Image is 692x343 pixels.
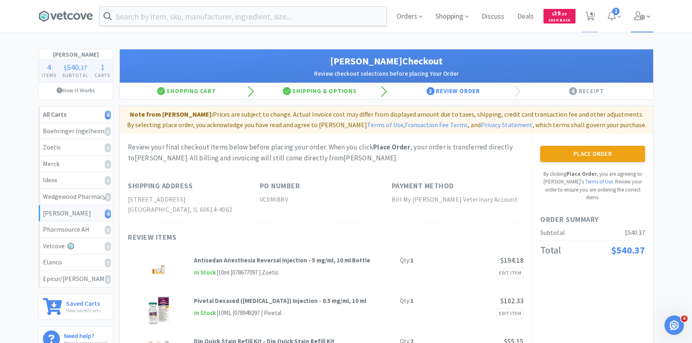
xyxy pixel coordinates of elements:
[392,180,454,192] h1: Payment Method
[625,228,645,236] span: $540.37
[39,83,113,98] a: How It Works
[67,62,79,72] span: 540
[39,156,113,173] a: Merck0
[373,143,410,151] strong: Place Order
[681,315,688,322] span: 4
[664,315,684,335] iframe: Intercom live chat
[105,275,111,284] i: 0
[520,83,654,99] div: Receipt
[497,308,524,319] a: Edit Item
[260,180,300,192] h1: PO Number
[585,178,613,185] a: Terms of Use
[39,271,113,287] a: Epicur/[PERSON_NAME]0
[43,126,109,136] div: Boehringer Ingelheim
[367,121,403,129] a: Terms of Use
[66,307,100,314] p: View saved carts
[39,172,113,189] a: Idexx0
[39,205,113,222] a: [PERSON_NAME]4
[540,214,645,226] h1: Order Summary
[410,256,414,264] strong: 1
[194,256,370,264] strong: Antisedan Anesthesia Reversal Injection - 5 mg/ml, 10 ml Bottle
[100,7,386,26] input: Search by item, sku, manufacturer, ingredient, size...
[39,222,113,238] a: Pharmsource AH0
[38,294,113,320] a: Saved CartsView saved carts
[253,83,387,99] div: Shipping & Options
[91,71,113,79] h4: Carts
[144,256,173,284] img: b8183b37015e4219975537a4b7cc62ec_49007.jpeg
[123,109,650,130] p: Prices are subject to change. Actual Invoice cost may differ from displayed amount due to taxes, ...
[552,9,567,17] span: 39
[560,11,567,17] span: . 39
[500,296,524,305] span: $102.33
[552,11,554,17] span: $
[392,194,524,205] h2: Bill My [PERSON_NAME] Veterinary Account
[105,242,111,251] i: 0
[514,13,537,20] a: Deals
[540,243,561,258] div: Total
[410,297,414,305] strong: 1
[105,226,111,234] i: 0
[400,296,414,306] div: Qty:
[105,143,111,152] i: 0
[144,296,173,324] img: de0b19d217114ca7827152dcab947c2a_603221.jpeg
[194,268,217,278] span: In Stock
[66,298,100,307] h6: Saved Carts
[39,139,113,156] a: Zoetis0
[427,87,435,95] span: 3
[105,160,111,169] i: 0
[386,83,520,99] div: Review Order
[567,170,596,177] strong: Place Order
[128,232,371,243] h1: Review Items
[39,71,59,79] h4: Items
[611,244,645,256] span: $540.37
[105,176,111,185] i: 0
[105,127,111,136] i: 0
[128,53,645,69] h1: [PERSON_NAME] Checkout
[120,83,253,99] div: Shopping Cart
[39,254,113,271] a: Elanco0
[105,111,111,119] i: 4
[130,110,213,118] strong: Note from [PERSON_NAME]:
[105,258,111,267] i: 0
[43,208,109,219] div: [PERSON_NAME]
[612,8,620,15] span: 2
[43,224,109,235] div: Pharmsource AH
[39,123,113,140] a: Boehringer Ingelheim0
[128,205,260,215] h2: [GEOGRAPHIC_DATA], IL 60614-4062
[39,238,113,255] a: Vetcove0
[229,268,278,277] div: | 078677097 | Zoetis
[100,62,104,72] span: 1
[231,308,281,318] div: | 078949297 | Pivetal
[128,194,260,205] h2: [STREET_ADDRESS]
[47,62,51,72] span: 4
[128,180,193,192] h1: Shipping Address
[43,192,109,202] div: Wedgewood Pharmacy
[540,170,645,202] p: By clicking , you are agreeing to [PERSON_NAME]'s . Review your order to ensure you are ordering ...
[543,5,575,27] a: $39.39Cash Back
[540,146,645,162] button: Place Order
[105,209,111,218] i: 4
[194,297,366,305] strong: Pivetal Dexased ([MEDICAL_DATA]) Injection - 0.5 mg/ml, 10 ml
[43,159,109,169] div: Merck
[497,268,524,278] a: Edit Item
[64,64,67,72] span: $
[404,121,468,129] a: Transaction Fee Terms
[43,257,109,268] div: Elanco
[39,49,113,60] h1: [PERSON_NAME]
[43,241,109,251] div: Vetcove
[540,228,565,238] div: Subtotal
[105,193,111,202] i: 0
[59,71,92,79] h4: Subtotal
[128,142,524,164] div: Review your final checkout items below before placing your order. When you click , your order is ...
[39,189,113,205] a: Wedgewood Pharmacy0
[548,18,571,23] span: Cash Back
[43,110,66,118] strong: All Carts
[128,69,645,79] h2: Review checkout selections before placing Your Order
[582,14,599,21] a: 4
[478,13,507,20] a: Discuss
[43,142,109,153] div: Zoetis
[260,194,392,205] h2: VC0MI8RV
[81,64,87,72] span: 37
[194,308,217,318] span: In Stock
[400,256,414,265] div: Qty:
